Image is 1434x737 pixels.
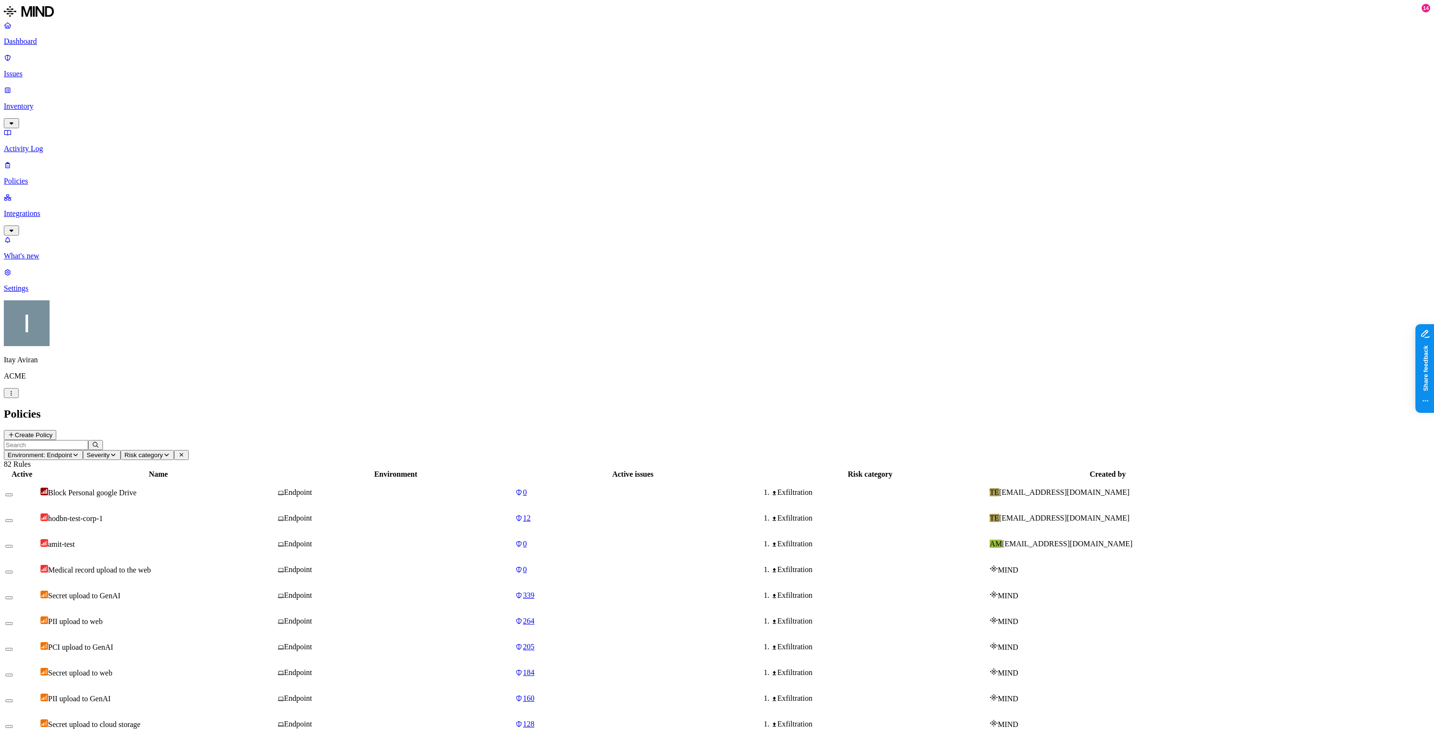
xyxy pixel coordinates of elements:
span: 339 [523,591,534,599]
img: severity-medium.svg [41,616,48,624]
img: severity-medium.svg [41,694,48,701]
span: MIND [998,617,1018,625]
div: Exfiltration [771,694,988,703]
p: What's new [4,252,1430,260]
a: 0 [515,540,750,548]
span: AM [990,540,1002,548]
img: severity-medium.svg [41,719,48,727]
span: MIND [998,720,1018,728]
span: 184 [523,668,534,676]
span: Environment: Endpoint [8,451,72,459]
img: mind-logo-icon.svg [990,719,998,727]
p: Issues [4,70,1430,78]
span: [EMAIL_ADDRESS][DOMAIN_NAME] [1002,540,1133,548]
span: Endpoint [284,720,312,728]
a: 128 [515,720,750,728]
span: PCI upload to GenAI [48,643,113,651]
span: Endpoint [284,617,312,625]
div: Exfiltration [771,617,988,625]
span: PII upload to GenAI [48,695,111,703]
span: Endpoint [284,488,312,496]
span: Endpoint [284,643,312,651]
img: severity-medium.svg [41,591,48,598]
img: mind-logo-icon.svg [990,668,998,676]
p: Dashboard [4,37,1430,46]
p: Policies [4,177,1430,185]
div: Risk category [752,470,988,479]
div: Exfiltration [771,720,988,728]
a: 205 [515,643,750,651]
span: amit-test [48,540,75,548]
img: severity-medium.svg [41,642,48,650]
p: Inventory [4,102,1430,111]
span: Endpoint [284,540,312,548]
span: 160 [523,694,534,702]
p: Integrations [4,209,1430,218]
a: 12 [515,514,750,522]
span: Medical record upload to the web [48,566,151,574]
span: 205 [523,643,534,651]
span: Endpoint [284,668,312,676]
img: severity-critical.svg [41,488,48,495]
span: Severity [87,451,110,459]
span: [EMAIL_ADDRESS][DOMAIN_NAME] [999,488,1130,496]
p: Settings [4,284,1430,293]
span: MIND [998,566,1018,574]
span: 264 [523,617,534,625]
span: MIND [998,643,1018,651]
h2: Policies [4,408,1430,420]
img: mind-logo-icon.svg [990,565,998,573]
span: hodbn-test-corp-1 [48,514,103,522]
a: 339 [515,591,750,600]
img: severity-high.svg [41,565,48,573]
span: Secret upload to cloud storage [48,720,141,728]
span: 0 [523,540,527,548]
div: Name [41,470,276,479]
span: Risk category [124,451,163,459]
span: 82 Rules [4,460,31,468]
span: MIND [998,695,1018,703]
p: ACME [4,372,1430,380]
span: TE [990,514,999,522]
div: 14 [1422,4,1430,12]
img: severity-high.svg [41,513,48,521]
img: mind-logo-icon.svg [990,591,998,598]
div: Exfiltration [771,488,988,497]
div: Exfiltration [771,514,988,522]
div: Active [5,470,39,479]
span: 0 [523,565,527,573]
img: mind-logo-icon.svg [990,642,998,650]
a: 264 [515,617,750,625]
img: MIND [4,4,54,19]
span: 128 [523,720,534,728]
span: TE [990,488,999,496]
a: 160 [515,694,750,703]
div: Exfiltration [771,591,988,600]
span: Secret upload to web [48,669,113,677]
span: MIND [998,669,1018,677]
span: Block Personal google Drive [48,489,136,497]
a: 0 [515,488,750,497]
div: Active issues [515,470,750,479]
p: Activity Log [4,144,1430,153]
span: Endpoint [284,514,312,522]
div: Environment [278,470,513,479]
img: severity-high.svg [41,539,48,547]
img: mind-logo-icon.svg [990,616,998,624]
a: 184 [515,668,750,677]
span: MIND [998,592,1018,600]
div: Exfiltration [771,565,988,574]
span: Secret upload to GenAI [48,592,121,600]
span: Endpoint [284,591,312,599]
span: 0 [523,488,527,496]
div: Exfiltration [771,643,988,651]
span: PII upload to web [48,617,102,625]
div: Exfiltration [771,668,988,677]
span: Endpoint [284,565,312,573]
div: Exfiltration [771,540,988,548]
span: [EMAIL_ADDRESS][DOMAIN_NAME] [999,514,1130,522]
div: Created by [990,470,1226,479]
input: Search [4,440,88,450]
button: Create Policy [4,430,56,440]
